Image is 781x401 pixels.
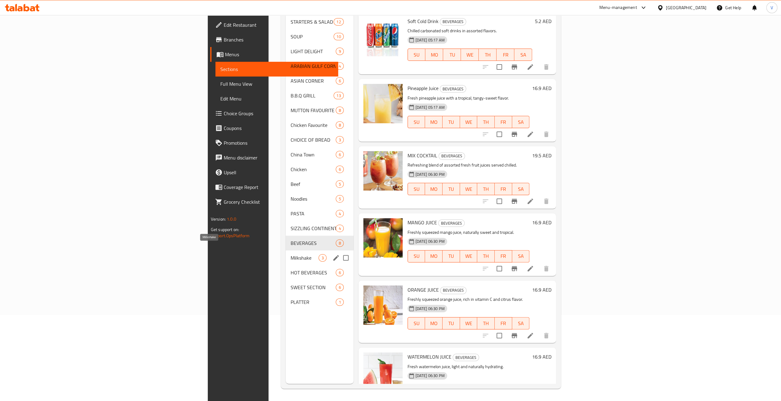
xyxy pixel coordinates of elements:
span: Branches [224,36,333,43]
span: BEVERAGES [439,220,464,227]
span: TH [480,118,492,127]
div: Noodles5 [286,191,353,206]
div: items [336,210,343,217]
div: items [336,166,343,173]
span: FR [497,319,510,328]
p: Chilled carbonated soft drinks in assorted flavors. [408,27,532,35]
span: Coverage Report [224,183,333,191]
a: Sections [215,62,338,77]
span: MO [428,50,441,59]
img: Soft Cold Drink [363,17,403,56]
span: SWEET SECTION [291,284,336,291]
span: SA [515,319,527,328]
span: Edit Restaurant [224,21,333,29]
span: TU [445,319,458,328]
button: TH [477,250,495,262]
span: WATERMELON JUICE [408,352,451,361]
span: 1.0.0 [227,215,236,223]
div: items [319,254,326,261]
span: [DATE] 06:30 PM [413,373,447,379]
span: TH [480,185,492,194]
div: items [336,180,343,188]
button: delete [539,194,554,209]
div: items [336,77,343,85]
div: items [336,136,343,143]
span: Sections [220,65,333,73]
span: PLATTER [291,298,336,306]
button: FR [495,116,512,128]
button: WE [460,183,477,195]
div: items [336,298,343,306]
button: TU [443,250,460,262]
button: SA [512,183,530,195]
nav: Menu sections [286,12,353,312]
span: [DATE] 06:30 PM [413,306,447,312]
span: SA [517,50,530,59]
span: BEVERAGES [440,18,466,25]
button: TU [443,49,461,61]
img: MANGO JUICE [363,218,403,258]
a: Grocery Checklist [210,195,338,209]
span: Noodles [291,195,336,202]
span: MIX COCKTAIL [408,151,437,160]
span: Beef [291,180,336,188]
span: 8 [336,240,343,246]
span: ASIAN CORNER [291,77,336,85]
div: STARTERS & SALAD12 [286,14,353,29]
p: Freshly squeezed orange juice, rich in vitamin C and citrus flavor. [408,296,530,303]
span: MANGO JUICE [408,218,437,227]
span: TU [445,252,458,261]
span: SOUP [291,33,334,40]
div: Beef5 [286,177,353,191]
button: SA [512,116,530,128]
span: TU [445,118,458,127]
div: items [336,225,343,232]
button: Branch-specific-item [507,127,522,142]
span: MUTTON FAVOURITE [291,107,336,114]
a: Edit menu item [527,131,534,138]
span: 5 [336,196,343,202]
div: PLATTER1 [286,295,353,309]
button: WE [460,116,477,128]
button: WE [460,250,477,262]
a: Edit Restaurant [210,18,338,32]
a: Support.OpsPlatform [211,232,250,240]
a: Choice Groups [210,106,338,121]
span: Upsell [224,169,333,176]
span: CHOICE OF BREAD [291,136,336,143]
button: SU [408,250,425,262]
button: WE [461,49,479,61]
span: SU [410,319,423,328]
button: delete [539,261,554,276]
button: TH [477,317,495,329]
div: items [336,195,343,202]
span: BEVERAGES [291,239,336,247]
h6: 16.9 AED [532,285,551,294]
span: TH [480,252,492,261]
span: SIZZLING CONTINENT [291,225,336,232]
div: B.B.Q GRILL13 [286,88,353,103]
span: Menus [225,51,333,58]
span: Edit Menu [220,95,333,102]
span: BEVERAGES [453,354,479,361]
h6: 16.9 AED [532,84,551,92]
span: WE [462,252,475,261]
span: Select to update [493,128,506,141]
span: 10 [334,34,343,40]
a: Edit menu item [527,63,534,71]
span: 6 [336,270,343,276]
div: ARABIAN GULF CORNER [291,62,336,70]
div: BEVERAGES8 [286,236,353,250]
a: Edit menu item [527,332,534,339]
a: Full Menu View [215,77,338,91]
div: SOUP10 [286,29,353,44]
span: WE [462,118,475,127]
div: BEVERAGES [438,219,465,227]
span: Chicken [291,166,336,173]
